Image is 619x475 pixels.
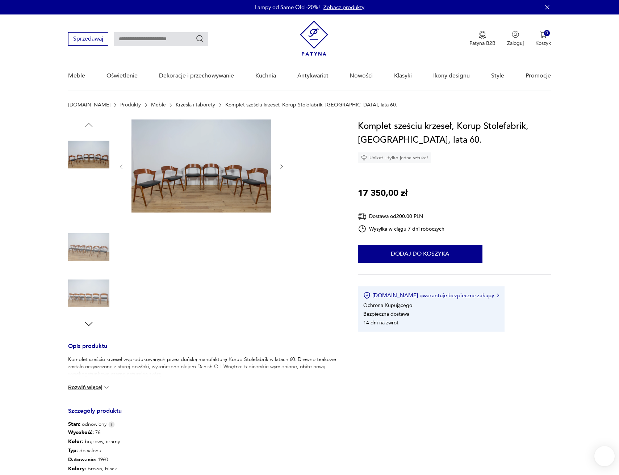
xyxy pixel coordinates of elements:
[479,31,486,39] img: Ikona medalu
[469,40,495,47] p: Patyna B2B
[68,464,164,473] p: brown, black
[68,273,109,314] img: Zdjęcie produktu Komplet sześciu krzeseł, Korup Stolefabrik, Dania, lata 60.
[68,180,109,222] img: Zdjęcie produktu Komplet sześciu krzeseł, Korup Stolefabrik, Dania, lata 60.
[507,31,524,47] button: Zaloguj
[68,428,164,437] p: 76
[68,409,340,421] h3: Szczegóły produktu
[68,447,78,454] b: Typ :
[469,31,495,47] a: Ikona medaluPatyna B2B
[68,384,110,391] button: Rozwiń więcej
[255,4,320,11] p: Lampy od Same Old -20%!
[131,119,271,213] img: Zdjęcie produktu Komplet sześciu krzeseł, Korup Stolefabrik, Dania, lata 60.
[120,102,141,108] a: Produkty
[225,102,397,108] p: Komplet sześciu krzeseł, Korup Stolefabrik, [GEOGRAPHIC_DATA], lata 60.
[358,212,367,221] img: Ikona dostawy
[358,224,445,233] div: Wysyłka w ciągu 7 dni roboczych
[68,465,86,472] b: Kolory :
[108,421,115,428] img: Info icon
[358,245,482,263] button: Dodaj do koszyka
[594,446,615,466] iframe: Smartsupp widget button
[363,311,409,318] li: Bezpieczna dostawa
[68,356,340,378] p: Komplet sześciu krzeseł wyprodukowanych przez duńską manufakturę Korup Stolefabrik w latach 60. D...
[68,456,96,463] b: Datowanie :
[68,344,340,356] h3: Opis produktu
[358,119,551,147] h1: Komplet sześciu krzeseł, Korup Stolefabrik, [GEOGRAPHIC_DATA], lata 60.
[433,62,470,90] a: Ikony designu
[68,134,109,175] img: Zdjęcie produktu Komplet sześciu krzeseł, Korup Stolefabrik, Dania, lata 60.
[512,31,519,38] img: Ikonka użytkownika
[68,429,94,436] b: Wysokość :
[363,292,499,299] button: [DOMAIN_NAME] gwarantuje bezpieczne zakupy
[361,155,367,161] img: Ikona diamentu
[540,31,547,38] img: Ikona koszyka
[68,446,164,455] p: do salonu
[497,294,499,297] img: Ikona strzałki w prawo
[363,302,412,309] li: Ochrona Kupującego
[491,62,504,90] a: Style
[358,212,445,221] div: Dostawa od 200,00 PLN
[106,62,138,90] a: Oświetlenie
[358,186,407,200] p: 17 350,00 zł
[363,292,371,299] img: Ikona certyfikatu
[68,437,164,446] p: brązowy, czarny
[469,31,495,47] button: Patyna B2B
[68,438,83,445] b: Kolor:
[535,40,551,47] p: Koszyk
[323,4,364,11] a: Zobacz produkty
[68,62,85,90] a: Meble
[526,62,551,90] a: Promocje
[350,62,373,90] a: Nowości
[297,62,329,90] a: Antykwariat
[68,455,164,464] p: 1960
[68,32,108,46] button: Sprzedawaj
[68,421,106,428] span: odnowiony
[544,30,550,36] div: 0
[103,384,110,391] img: chevron down
[159,62,234,90] a: Dekoracje i przechowywanie
[196,34,204,43] button: Szukaj
[68,421,80,428] b: Stan:
[535,31,551,47] button: 0Koszyk
[68,37,108,42] a: Sprzedawaj
[300,21,328,56] img: Patyna - sklep z meblami i dekoracjami vintage
[68,102,110,108] a: [DOMAIN_NAME]
[363,319,398,326] li: 14 dni na zwrot
[255,62,276,90] a: Kuchnia
[68,226,109,268] img: Zdjęcie produktu Komplet sześciu krzeseł, Korup Stolefabrik, Dania, lata 60.
[151,102,166,108] a: Meble
[176,102,215,108] a: Krzesła i taborety
[358,152,431,163] div: Unikat - tylko jedna sztuka!
[507,40,524,47] p: Zaloguj
[394,62,412,90] a: Klasyki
